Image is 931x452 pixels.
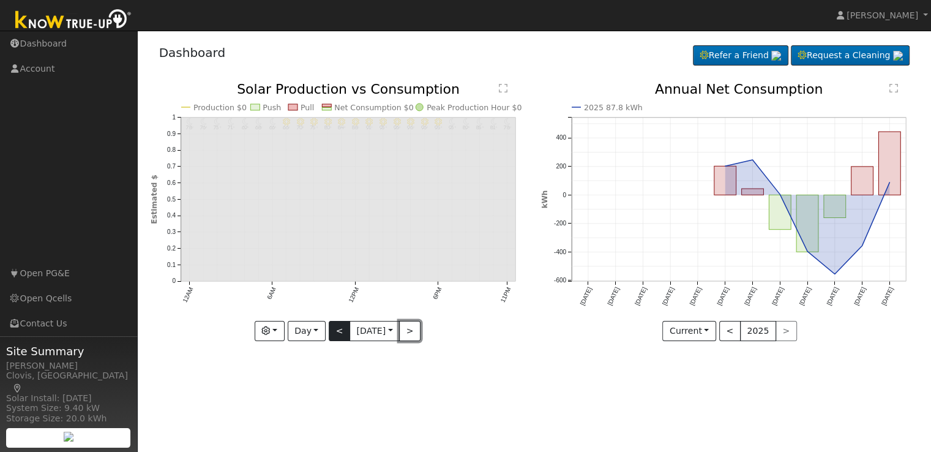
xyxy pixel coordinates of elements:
[499,83,507,93] text: 
[6,369,131,395] div: Clovis, [GEOGRAPHIC_DATA]
[662,321,716,342] button: Current
[851,167,873,195] rect: onclick=""
[288,321,326,342] button: Day
[771,286,785,306] text: [DATE]
[167,164,176,170] text: 0.7
[167,130,176,137] text: 0.9
[554,277,566,284] text: -600
[347,287,360,304] text: 12PM
[499,287,512,304] text: 11PM
[888,180,892,185] circle: onclick=""
[634,286,648,306] text: [DATE]
[167,213,176,219] text: 0.4
[893,51,903,61] img: retrieve
[688,286,702,306] text: [DATE]
[6,412,131,425] div: Storage Size: 20.0 kWh
[167,196,176,203] text: 0.5
[796,195,818,252] rect: onclick=""
[334,103,414,112] text: Net Consumption $0
[64,432,73,442] img: retrieve
[771,51,781,61] img: retrieve
[889,83,898,93] text: 
[769,195,791,230] rect: onclick=""
[584,103,643,112] text: 2025 87.8 kWh
[432,287,443,301] text: 6PM
[693,45,788,66] a: Refer a Friend
[172,278,176,285] text: 0
[860,244,865,249] circle: onclick=""
[6,343,131,360] span: Site Summary
[655,81,823,97] text: Annual Net Consumption
[556,163,566,170] text: 200
[741,189,763,195] rect: onclick=""
[266,287,277,301] text: 6AM
[740,321,776,342] button: 2025
[350,321,400,342] button: [DATE]
[167,229,176,236] text: 0.3
[554,220,566,227] text: -200
[798,286,812,306] text: [DATE]
[824,195,846,218] rect: onclick=""
[167,262,176,268] text: 0.1
[880,286,894,306] text: [DATE]
[578,286,593,306] text: [DATE]
[540,190,549,209] text: kWh
[167,245,176,252] text: 0.2
[743,286,757,306] text: [DATE]
[714,167,736,195] rect: onclick=""
[847,10,918,20] span: [PERSON_NAME]
[263,103,281,112] text: Push
[805,249,810,254] circle: onclick=""
[563,192,566,198] text: 0
[853,286,867,306] text: [DATE]
[777,192,782,197] circle: onclick=""
[301,103,314,112] text: Pull
[6,402,131,415] div: System Size: 9.40 kW
[661,286,675,306] text: [DATE]
[879,132,901,195] rect: onclick=""
[427,103,522,112] text: Peak Production Hour $0
[606,286,620,306] text: [DATE]
[399,321,421,342] button: >
[172,114,176,121] text: 1
[832,272,837,277] circle: onclick=""
[6,360,131,372] div: [PERSON_NAME]
[716,286,730,306] text: [DATE]
[556,135,566,141] text: 400
[791,45,910,66] a: Request a Cleaning
[329,321,350,342] button: <
[167,179,176,186] text: 0.6
[12,383,23,393] a: Map
[193,103,247,112] text: Production $0
[159,45,226,60] a: Dashboard
[237,81,460,97] text: Solar Production vs Consumption
[723,164,728,169] circle: onclick=""
[826,286,840,306] text: [DATE]
[167,147,176,154] text: 0.8
[181,287,194,304] text: 12AM
[719,321,741,342] button: <
[9,7,138,34] img: Know True-Up
[150,175,159,224] text: Estimated $
[554,249,566,255] text: -400
[6,392,131,405] div: Solar Install: [DATE]
[750,157,755,162] circle: onclick=""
